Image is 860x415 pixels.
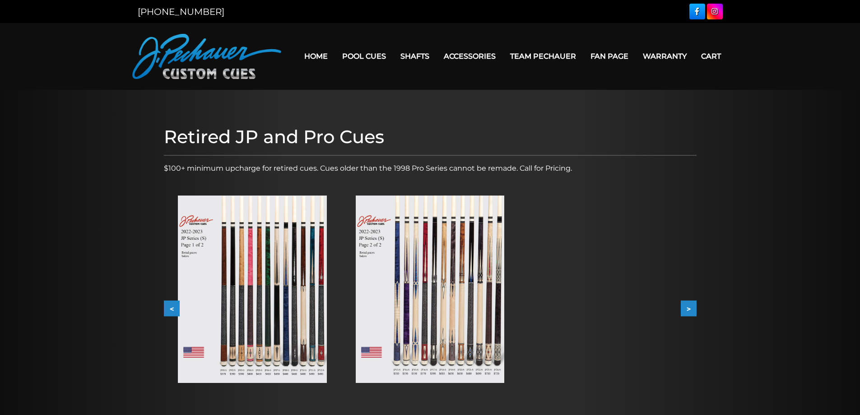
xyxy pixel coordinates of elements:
[636,45,694,68] a: Warranty
[132,34,281,79] img: Pechauer Custom Cues
[583,45,636,68] a: Fan Page
[393,45,437,68] a: Shafts
[694,45,728,68] a: Cart
[681,301,697,317] button: >
[297,45,335,68] a: Home
[335,45,393,68] a: Pool Cues
[164,126,697,148] h1: Retired JP and Pro Cues
[164,301,180,317] button: <
[503,45,583,68] a: Team Pechauer
[164,301,697,317] div: Carousel Navigation
[437,45,503,68] a: Accessories
[138,6,224,17] a: [PHONE_NUMBER]
[164,163,697,174] p: $100+ minimum upcharge for retired cues. Cues older than the 1998 Pro Series cannot be remade. Ca...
